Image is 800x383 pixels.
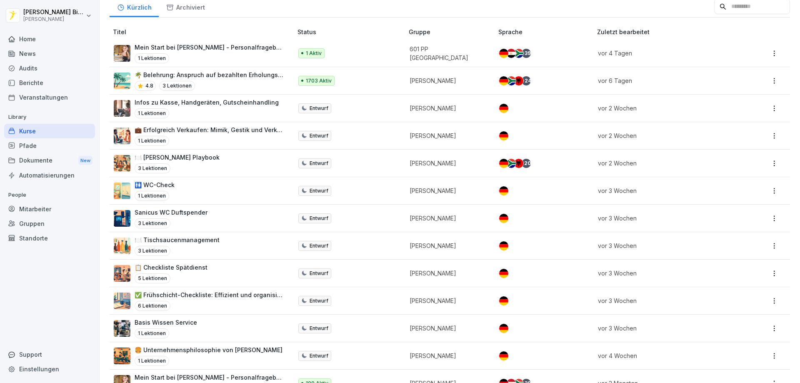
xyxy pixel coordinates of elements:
[410,159,485,168] p: [PERSON_NAME]
[310,270,328,277] p: Entwurf
[499,76,508,85] img: de.svg
[306,77,332,85] p: 1703 Aktiv
[306,50,322,57] p: 1 Aktiv
[598,296,731,305] p: vor 3 Wochen
[135,328,169,338] p: 1 Lektionen
[598,76,731,85] p: vor 6 Tagen
[114,128,130,144] img: elhrexh7bm1zs7xeh2a9f3un.png
[499,296,508,305] img: de.svg
[4,202,95,216] a: Mitarbeiter
[410,214,485,223] p: [PERSON_NAME]
[4,46,95,61] a: News
[598,214,731,223] p: vor 3 Wochen
[4,138,95,153] a: Pfade
[310,242,328,250] p: Entwurf
[410,351,485,360] p: [PERSON_NAME]
[4,153,95,168] a: DokumenteNew
[514,76,523,85] img: al.svg
[114,265,130,282] img: l2h2shijmtm51cczhw7odq98.png
[310,215,328,222] p: Entwurf
[499,186,508,195] img: de.svg
[4,347,95,362] div: Support
[135,163,170,173] p: 3 Lektionen
[4,32,95,46] a: Home
[114,183,130,199] img: v92xrh78m80z1ixos6u0k3dt.png
[310,352,328,360] p: Entwurf
[135,273,170,283] p: 5 Lektionen
[135,318,197,327] p: Basis Wissen Service
[499,214,508,223] img: de.svg
[598,49,731,58] p: vor 4 Tagen
[135,235,220,244] p: 🍽️ Tischsaucenmanagement
[598,351,731,360] p: vor 4 Wochen
[4,110,95,124] p: Library
[114,320,130,337] img: q0jl4bd5xju9p4hrjzcacmjx.png
[4,153,95,168] div: Dokumente
[499,159,508,168] img: de.svg
[310,297,328,305] p: Entwurf
[598,269,731,278] p: vor 3 Wochen
[4,90,95,105] a: Veranstaltungen
[522,76,531,85] div: + 24
[297,28,405,36] p: Status
[135,208,207,217] p: Sanicus WC Duftspender
[135,53,169,63] p: 1 Lektionen
[114,210,130,227] img: luuqjhkzcakh9ccac2pz09oo.png
[598,186,731,195] p: vor 3 Wochen
[4,216,95,231] a: Gruppen
[135,98,279,107] p: Infos zu Kasse, Handgeräten, Gutscheinhandling
[135,180,175,189] p: 🚻 WC-Check
[4,231,95,245] a: Standorte
[410,104,485,113] p: [PERSON_NAME]
[135,191,169,201] p: 1 Lektionen
[23,16,84,22] p: [PERSON_NAME]
[598,131,731,140] p: vor 2 Wochen
[145,82,153,90] p: 4.8
[310,325,328,332] p: Entwurf
[135,246,170,256] p: 3 Lektionen
[135,70,284,79] p: 🌴 Belehrung: Anspruch auf bezahlten Erholungsurlaub und [PERSON_NAME]
[310,132,328,140] p: Entwurf
[597,28,741,36] p: Zuletzt bearbeitet
[410,241,485,250] p: [PERSON_NAME]
[499,269,508,278] img: de.svg
[114,73,130,89] img: s9mc00x6ussfrb3lxoajtb4r.png
[522,159,531,168] div: + 20
[4,75,95,90] div: Berichte
[4,124,95,138] a: Kurse
[499,351,508,360] img: de.svg
[114,293,130,309] img: kv1piqrsvckxew6wyil21tmn.png
[135,43,284,52] p: Mein Start bei [PERSON_NAME] - Personalfragebogen
[410,324,485,333] p: [PERSON_NAME]
[4,362,95,376] a: Einstellungen
[499,131,508,140] img: de.svg
[4,188,95,202] p: People
[514,159,523,168] img: al.svg
[410,131,485,140] p: [PERSON_NAME]
[499,104,508,113] img: de.svg
[4,61,95,75] a: Audits
[410,269,485,278] p: [PERSON_NAME]
[310,187,328,195] p: Entwurf
[113,28,294,36] p: Titel
[78,156,92,165] div: New
[135,153,220,162] p: 🍽️ [PERSON_NAME] Playbook
[23,9,84,16] p: [PERSON_NAME] Bierstedt
[135,290,284,299] p: ✅ Frühschicht-Checkliste: Effizient und organisiert starten
[310,160,328,167] p: Entwurf
[4,168,95,183] a: Automatisierungen
[410,296,485,305] p: [PERSON_NAME]
[507,76,516,85] img: za.svg
[410,76,485,85] p: [PERSON_NAME]
[310,105,328,112] p: Entwurf
[159,81,195,91] p: 3 Lektionen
